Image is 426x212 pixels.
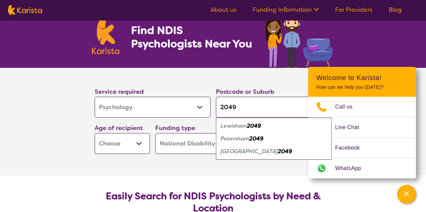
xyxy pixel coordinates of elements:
em: 2049 [247,122,261,129]
div: Lewisham 2049 [219,120,328,132]
span: Facebook [335,143,368,153]
img: Karista logo [92,18,120,54]
div: Petersham North 2049 [219,145,328,158]
div: Channel Menu [308,67,416,178]
em: [GEOGRAPHIC_DATA] [221,148,278,155]
em: 2049 [249,135,263,142]
a: About us [210,6,236,14]
a: Blog [389,6,402,14]
h1: Find NDIS Psychologists Near You [131,24,255,50]
label: Postcode or Suburb [216,88,274,96]
label: Age of recipient [95,124,143,132]
label: Funding type [155,124,195,132]
button: Channel Menu [397,185,416,204]
img: psychology [263,9,334,68]
em: 2049 [278,148,292,155]
a: Funding Information [253,6,319,14]
img: Karista logo [8,5,42,15]
span: Live Chat [335,122,367,132]
em: Lewisham [221,122,247,129]
a: Web link opens in a new tab. [308,158,416,178]
input: Type [216,97,332,118]
span: Call us [335,102,361,112]
a: For Providers [335,6,372,14]
h2: Welcome to Karista! [316,74,408,82]
ul: Choose channel [308,97,416,178]
div: Petersham 2049 [219,132,328,145]
span: WhatsApp [335,163,369,173]
label: Service required [95,88,144,96]
p: How can we help you [DATE]? [316,84,408,90]
em: Petersham [221,135,249,142]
